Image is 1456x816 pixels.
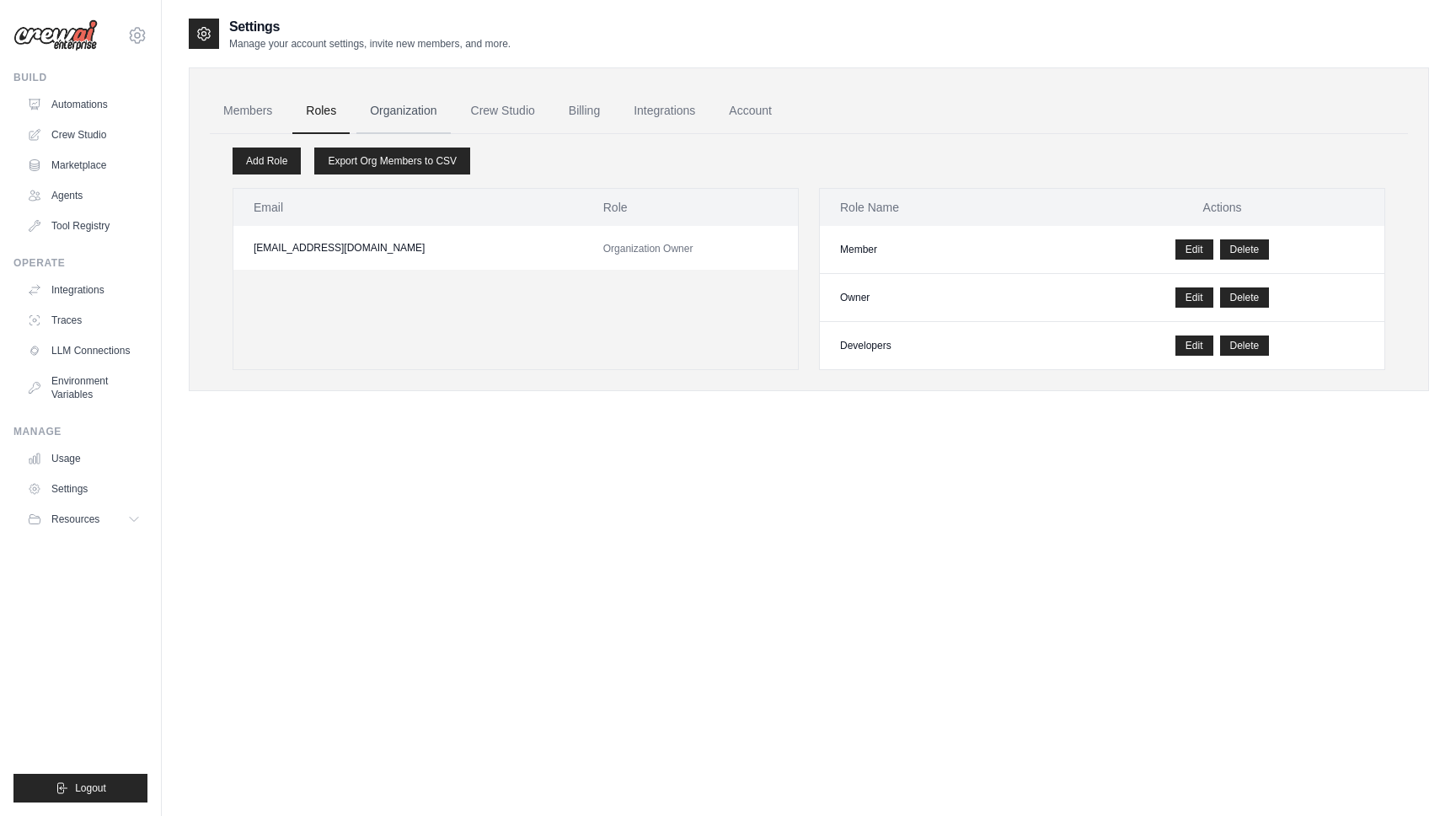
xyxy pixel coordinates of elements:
a: Account [715,89,785,134]
a: Tool Registry [20,212,147,239]
img: Logo [13,19,98,51]
a: Roles [292,89,350,134]
a: Integrations [20,276,147,303]
a: Billing [555,89,613,134]
a: Edit [1175,287,1213,308]
button: Logout [13,774,147,803]
span: Resources [51,513,99,526]
a: Automations [20,91,147,118]
a: Marketplace [20,152,147,179]
a: Agents [20,182,147,209]
td: Owner [820,274,1060,322]
a: Export Org Members to CSV [314,148,470,174]
div: Manage [13,425,147,438]
p: Manage your account settings, invite new members, and more. [229,37,511,51]
button: Delete [1220,239,1270,260]
a: Organization [356,89,450,134]
a: Crew Studio [458,89,549,134]
a: Usage [20,445,147,472]
a: Settings [20,475,147,502]
a: Edit [1175,239,1213,260]
th: Role Name [820,189,1060,226]
td: Developers [820,322,1060,370]
button: Delete [1220,287,1270,308]
div: Operate [13,256,147,270]
a: Traces [20,307,147,334]
td: Member [820,226,1060,274]
div: Build [13,71,147,84]
th: Actions [1060,189,1384,226]
button: Delete [1220,336,1270,356]
a: Environment Variables [20,368,147,408]
span: Organization Owner [603,243,693,255]
button: Resources [20,506,147,533]
th: Email [233,189,583,226]
td: [EMAIL_ADDRESS][DOMAIN_NAME] [233,226,583,270]
span: Logout [75,781,106,795]
h2: Settings [229,17,511,37]
a: Members [210,89,286,134]
a: Add Role [233,148,301,174]
a: Integrations [620,89,709,134]
th: Role [583,189,798,226]
a: Crew Studio [20,121,147,148]
a: Edit [1175,336,1213,356]
a: LLM Connections [20,337,147,364]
